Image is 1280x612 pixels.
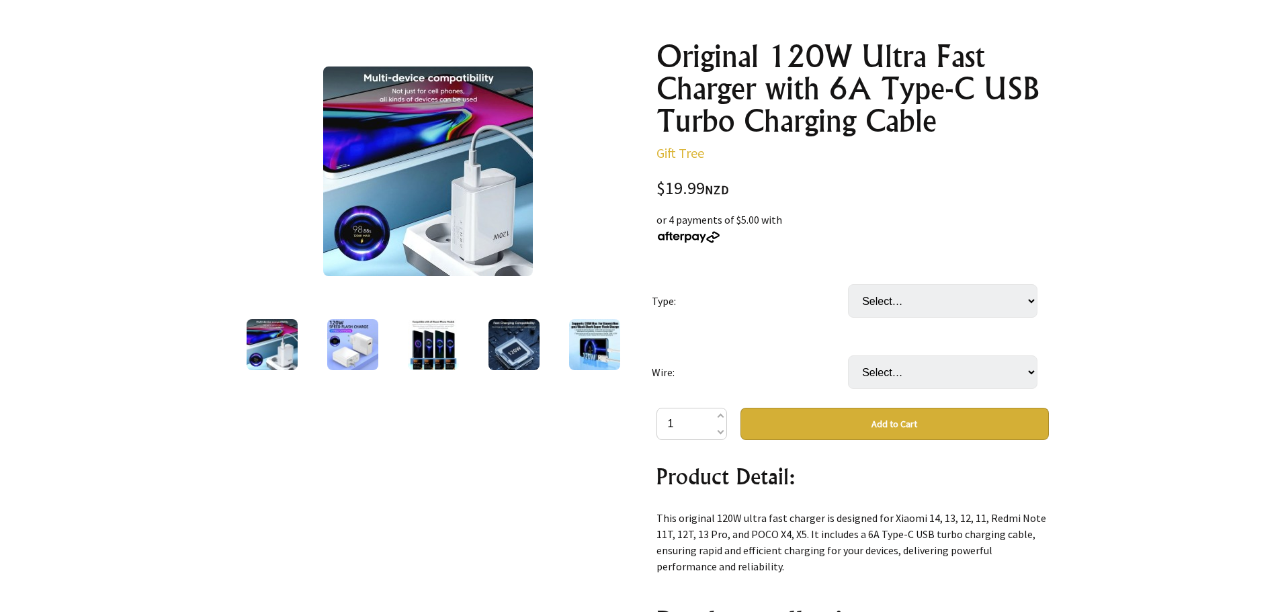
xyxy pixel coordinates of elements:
[652,265,848,337] td: Type:
[408,319,459,370] img: Original 120W Ultra Fast Charger with 6A Type-C USB Turbo Charging Cable
[569,319,620,370] img: Original 120W Ultra Fast Charger with 6A Type-C USB Turbo Charging Cable
[656,212,1049,244] div: or 4 payments of $5.00 with
[656,144,704,161] a: Gift Tree
[488,319,540,370] img: Original 120W Ultra Fast Charger with 6A Type-C USB Turbo Charging Cable
[705,182,729,198] span: NZD
[656,40,1049,137] h1: Original 120W Ultra Fast Charger with 6A Type-C USB Turbo Charging Cable
[247,319,298,370] img: Original 120W Ultra Fast Charger with 6A Type-C USB Turbo Charging Cable
[740,408,1049,440] button: Add to Cart
[652,337,848,408] td: Wire:
[656,180,1049,198] div: $19.99
[656,231,721,243] img: Afterpay
[327,319,378,370] img: Original 120W Ultra Fast Charger with 6A Type-C USB Turbo Charging Cable
[656,460,1049,492] h2: Product Detail:
[323,67,533,276] img: Original 120W Ultra Fast Charger with 6A Type-C USB Turbo Charging Cable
